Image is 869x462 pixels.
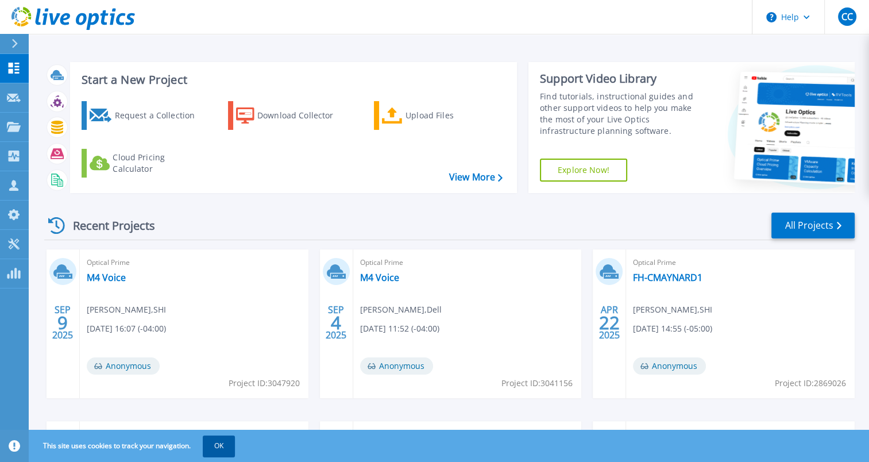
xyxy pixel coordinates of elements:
span: CC [841,12,852,21]
div: Download Collector [257,104,349,127]
a: View More [449,172,503,183]
a: M4 Voice [360,272,399,283]
span: Optical Prime [87,428,302,441]
a: Cloud Pricing Calculator [82,149,210,178]
span: [DATE] 16:07 (-04:00) [87,322,166,335]
span: Project ID: 2869026 [775,377,846,390]
button: OK [203,436,235,456]
div: APR 2025 [598,302,620,344]
a: Download Collector [228,101,356,130]
span: 4 [331,318,341,328]
span: Optical Prime [87,256,302,269]
span: [PERSON_NAME] , Dell [360,303,442,316]
span: Project ID: 3047920 [229,377,300,390]
div: SEP 2025 [52,302,74,344]
span: Anonymous [633,357,706,375]
div: SEP 2025 [325,302,347,344]
span: [PERSON_NAME] , SHI [87,303,166,316]
h3: Start a New Project [82,74,502,86]
div: Find tutorials, instructional guides and other support videos to help you make the most of your L... [540,91,704,137]
span: 22 [599,318,620,328]
span: 9 [57,318,68,328]
a: Explore Now! [540,159,627,182]
a: FH-CMAYNARD1 [633,272,702,283]
span: [PERSON_NAME] , SHI [633,303,712,316]
a: All Projects [771,213,855,238]
span: Optical Prime [360,256,575,269]
span: Project ID: 3041156 [501,377,573,390]
span: [DATE] 14:55 (-05:00) [633,322,712,335]
a: M4 Voice [87,272,126,283]
div: Recent Projects [44,211,171,240]
span: Optical Prime [633,428,848,441]
span: Anonymous [87,357,160,375]
a: Request a Collection [82,101,210,130]
span: [DATE] 11:52 (-04:00) [360,322,439,335]
span: Optical Prime [633,256,848,269]
a: Upload Files [374,101,502,130]
span: This site uses cookies to track your navigation. [32,436,235,456]
div: Support Video Library [540,71,704,86]
div: Request a Collection [114,104,206,127]
div: Upload Files [405,104,497,127]
div: Cloud Pricing Calculator [113,152,204,175]
span: Anonymous [360,357,433,375]
span: Optical Prime [360,428,575,441]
